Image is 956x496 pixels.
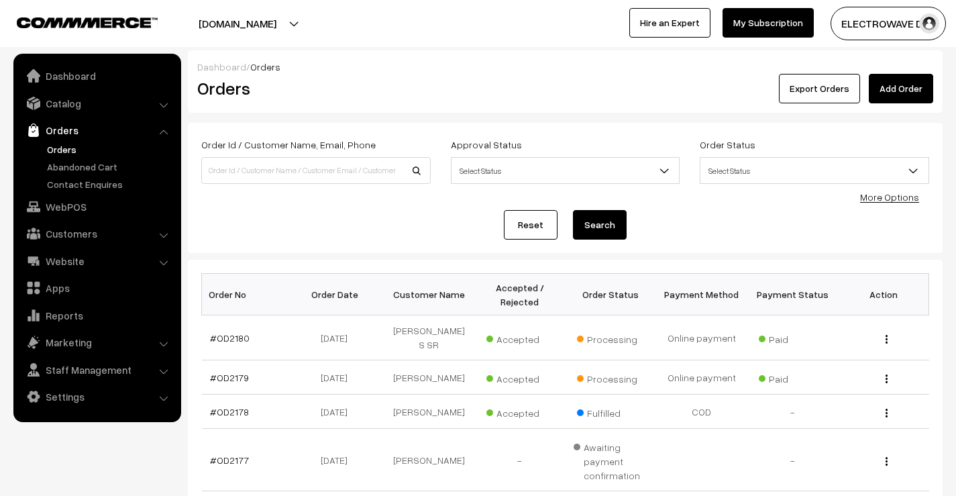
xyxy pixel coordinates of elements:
[17,17,158,28] img: COMMMERCE
[577,329,644,346] span: Processing
[838,274,929,315] th: Action
[293,274,384,315] th: Order Date
[860,191,919,203] a: More Options
[577,368,644,386] span: Processing
[504,210,557,240] a: Reset
[886,409,888,417] img: Menu
[44,160,176,174] a: Abandoned Cart
[17,91,176,115] a: Catalog
[293,315,384,360] td: [DATE]
[44,142,176,156] a: Orders
[486,329,553,346] span: Accepted
[250,61,280,72] span: Orders
[700,157,929,184] span: Select Status
[210,332,250,344] a: #OD2180
[451,138,522,152] label: Approval Status
[656,395,747,429] td: COD
[17,358,176,382] a: Staff Management
[886,375,888,383] img: Menu
[577,403,644,420] span: Fulfilled
[17,13,134,30] a: COMMMERCE
[474,274,566,315] th: Accepted / Rejected
[17,385,176,409] a: Settings
[656,360,747,395] td: Online payment
[293,429,384,491] td: [DATE]
[747,429,839,491] td: -
[629,8,710,38] a: Hire an Expert
[656,274,747,315] th: Payment Method
[210,406,249,417] a: #OD2178
[474,429,566,491] td: -
[723,8,814,38] a: My Subscription
[17,221,176,246] a: Customers
[573,210,627,240] button: Search
[486,368,553,386] span: Accepted
[451,157,680,184] span: Select Status
[197,78,429,99] h2: Orders
[17,195,176,219] a: WebPOS
[747,274,839,315] th: Payment Status
[656,315,747,360] td: Online payment
[293,360,384,395] td: [DATE]
[574,437,649,483] span: Awaiting payment confirmation
[201,138,376,152] label: Order Id / Customer Name, Email, Phone
[384,360,475,395] td: [PERSON_NAME]
[886,335,888,344] img: Menu
[17,64,176,88] a: Dashboard
[886,457,888,466] img: Menu
[17,330,176,354] a: Marketing
[566,274,657,315] th: Order Status
[384,395,475,429] td: [PERSON_NAME]
[17,276,176,300] a: Apps
[869,74,933,103] a: Add Order
[831,7,946,40] button: ELECTROWAVE DE…
[293,395,384,429] td: [DATE]
[486,403,553,420] span: Accepted
[384,315,475,360] td: [PERSON_NAME] S SR
[759,329,826,346] span: Paid
[759,368,826,386] span: Paid
[44,177,176,191] a: Contact Enquires
[700,159,928,183] span: Select Status
[202,274,293,315] th: Order No
[700,138,755,152] label: Order Status
[210,372,249,383] a: #OD2179
[201,157,431,184] input: Order Id / Customer Name / Customer Email / Customer Phone
[17,249,176,273] a: Website
[384,429,475,491] td: [PERSON_NAME]
[197,61,246,72] a: Dashboard
[17,303,176,328] a: Reports
[779,74,860,103] button: Export Orders
[17,118,176,142] a: Orders
[152,7,323,40] button: [DOMAIN_NAME]
[210,454,249,466] a: #OD2177
[197,60,933,74] div: /
[384,274,475,315] th: Customer Name
[747,395,839,429] td: -
[452,159,680,183] span: Select Status
[919,13,939,34] img: user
